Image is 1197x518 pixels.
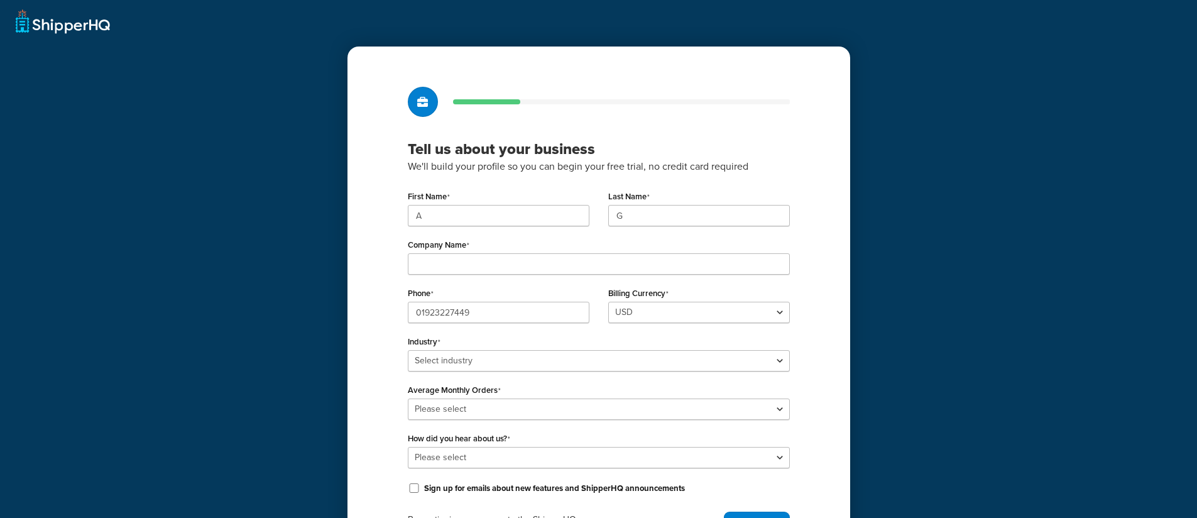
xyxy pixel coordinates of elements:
[408,240,469,250] label: Company Name
[408,289,434,299] label: Phone
[408,337,440,347] label: Industry
[608,289,669,299] label: Billing Currency
[408,140,790,158] h3: Tell us about your business
[408,434,510,444] label: How did you hear about us?
[408,192,450,202] label: First Name
[408,158,790,175] p: We'll build your profile so you can begin your free trial, no credit card required
[608,192,650,202] label: Last Name
[424,483,685,494] label: Sign up for emails about new features and ShipperHQ announcements
[408,385,501,395] label: Average Monthly Orders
